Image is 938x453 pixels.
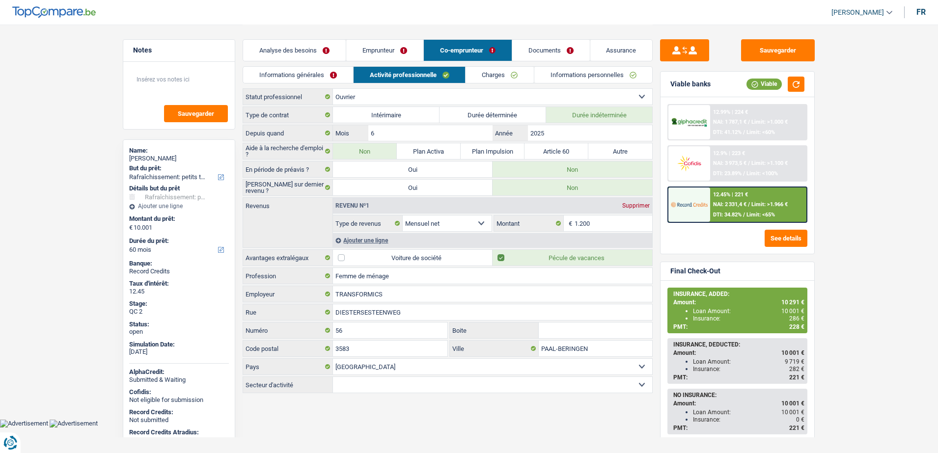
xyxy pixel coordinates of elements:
label: Boite [450,322,539,338]
label: Autre [588,143,652,159]
label: Oui [333,180,493,195]
span: € [129,224,133,232]
div: Taux d'intérêt: [129,280,229,288]
div: Submitted & Waiting [129,376,229,384]
div: 12.45 [129,288,229,295]
span: € [564,215,575,231]
div: Simulation Date: [129,341,229,348]
label: Code postal [243,341,333,356]
div: Record Credits [129,267,229,275]
div: Détails but du prêt [129,185,229,192]
div: Ajouter une ligne [129,203,229,210]
h5: Notes [133,46,225,54]
a: Documents [512,40,590,61]
div: INSURANCE, DEDUCTED: [673,341,804,348]
span: 10 001 € [781,409,804,416]
label: Depuis quand [243,125,333,141]
a: [PERSON_NAME] [824,4,892,21]
label: Voiture de société [333,250,493,266]
span: / [743,129,745,135]
div: Record Credits Atradius: [129,428,229,436]
span: Limit: >1.966 € [751,201,788,208]
label: Secteur d'activité [243,377,333,393]
label: Profession [243,268,333,284]
span: 221 € [789,425,804,431]
img: Cofidis [671,154,707,172]
label: Type de revenus [333,215,403,231]
span: 9 719 € [785,358,804,365]
img: TopCompare Logo [12,6,96,18]
div: Name: [129,147,229,155]
label: Numéro [243,322,333,338]
a: Activité professionnelle [354,67,466,83]
label: Plan Activa [397,143,461,159]
label: Type de contrat [243,107,333,123]
div: Cofidis: [129,388,229,396]
label: Avantages extralégaux [243,250,333,266]
a: Charges [466,67,534,83]
span: Limit: <65% [746,212,775,218]
div: [DATE] [129,348,229,356]
span: 228 € [789,323,804,330]
div: Insurance: [693,416,804,423]
div: 12.99% | 224 € [713,109,748,115]
button: See details [765,230,807,247]
span: / [748,119,750,125]
div: PMT: [673,323,804,330]
div: 12.45% | 221 € [713,191,748,198]
div: Record Credits: [129,408,229,416]
div: open [129,328,229,336]
div: AlphaCredit: [129,368,229,376]
span: 282 € [789,366,804,373]
label: Mois [333,125,368,141]
input: MM [368,125,493,141]
div: Amount: [673,349,804,356]
div: PMT: [673,374,804,381]
div: Status: [129,320,229,328]
span: NAI: 2 331,4 € [713,201,746,208]
span: 10 291 € [781,299,804,306]
label: Montant du prêt: [129,215,227,223]
button: Sauvegarder [164,105,228,122]
label: Revenus [243,198,332,209]
a: Assurance [590,40,653,61]
span: 10 001 € [781,308,804,315]
span: Limit: >1.000 € [751,119,788,125]
div: Banque: [129,260,229,267]
div: Loan Amount: [693,358,804,365]
label: Article 60 [524,143,588,159]
label: Montant [494,215,564,231]
label: Aide à la recherche d'emploi ? [243,143,333,159]
div: Amount: [673,299,804,306]
div: Loan Amount: [693,409,804,416]
span: DTI: 34.82% [713,212,742,218]
div: Insurance: [693,315,804,322]
a: Analyse des besoins [243,40,346,61]
div: Revenu nº1 [333,203,372,209]
div: Amount: [673,400,804,407]
label: Non [333,143,397,159]
div: Not eligible for submission [129,396,229,404]
label: Intérimaire [333,107,440,123]
span: Limit: >1.100 € [751,160,788,166]
img: Record Credits [671,195,707,213]
span: 221 € [789,374,804,381]
div: INSURANCE, ADDED: [673,291,804,297]
a: Emprunteur [346,40,423,61]
label: Durée indéterminée [546,107,653,123]
span: 10 001 € [781,349,804,356]
label: Pécule de vacances [493,250,652,266]
label: Rue [243,304,333,320]
span: Limit: <60% [746,129,775,135]
label: Oui [333,161,493,177]
div: PMT: [673,425,804,431]
label: Plan Impulsion [461,143,524,159]
a: Informations personnelles [534,67,653,83]
div: Insurance: [693,366,804,373]
span: / [748,201,750,208]
label: Non [493,161,652,177]
div: Viable [746,79,782,89]
input: AAAA [528,125,652,141]
div: fr [916,7,926,17]
span: / [743,170,745,177]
